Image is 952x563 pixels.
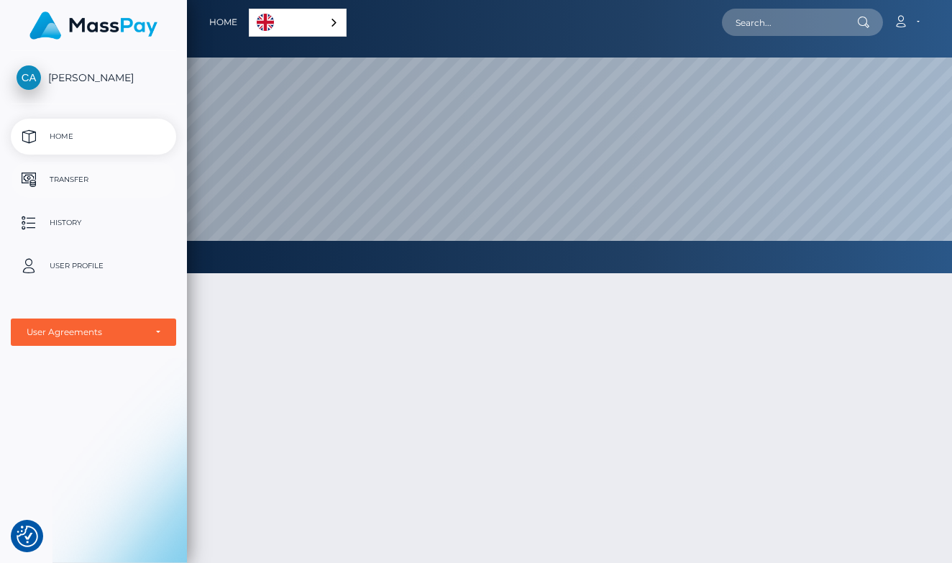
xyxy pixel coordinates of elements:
button: Consent Preferences [17,526,38,547]
a: Transfer [11,162,176,198]
button: User Agreements [11,319,176,346]
a: English [250,9,346,36]
div: User Agreements [27,326,145,338]
a: History [11,205,176,241]
aside: Language selected: English [249,9,347,37]
img: Revisit consent button [17,526,38,547]
p: Transfer [17,169,170,191]
a: User Profile [11,248,176,284]
p: User Profile [17,255,170,277]
p: Home [17,126,170,147]
a: Home [209,7,237,37]
span: [PERSON_NAME] [11,71,176,84]
a: Home [11,119,176,155]
div: Language [249,9,347,37]
p: History [17,212,170,234]
img: MassPay [29,12,157,40]
input: Search... [722,9,857,36]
